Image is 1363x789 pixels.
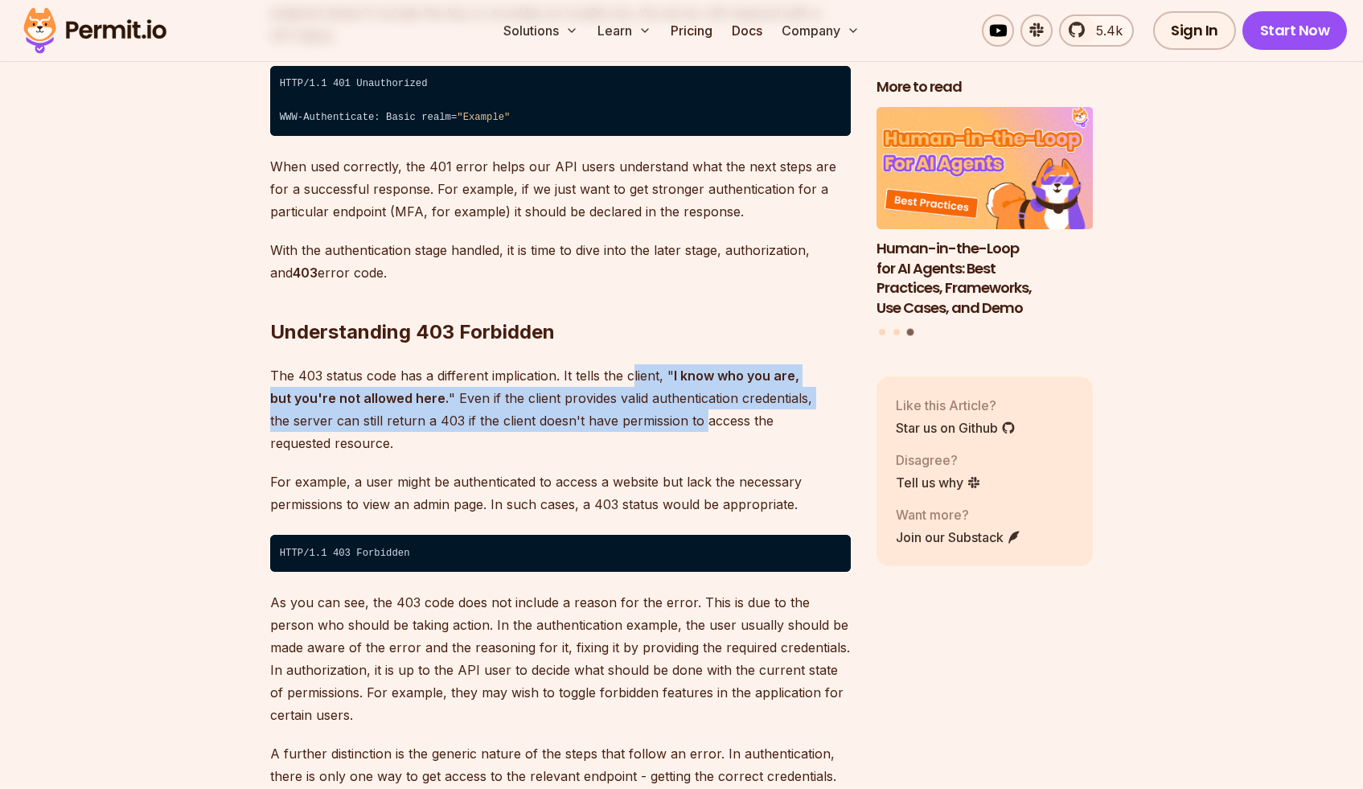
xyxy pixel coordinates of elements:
img: Permit logo [16,3,174,58]
p: Want more? [896,504,1021,524]
code: HTTP/1.1 403 Forbidden [270,535,851,572]
h2: Understanding 403 Forbidden [270,255,851,345]
strong: 403 [293,265,318,281]
a: Start Now [1242,11,1348,50]
span: "Example" [457,112,510,123]
p: When used correctly, the 401 error helps our API users understand what the next steps are for a s... [270,155,851,223]
a: Pricing [664,14,719,47]
code: HTTP/1.1 401 Unauthorized ⁠ WWW-Authenticate: Basic realm= [270,66,851,137]
p: Like this Article? [896,395,1016,414]
p: The 403 status code has a different implication. It tells the client, " " Even if the client prov... [270,364,851,454]
a: Join our Substack [896,527,1021,546]
button: Company [775,14,866,47]
span: 5.4k [1086,21,1123,40]
p: Disagree? [896,450,981,469]
a: 5.4k [1059,14,1134,47]
a: Tell us why [896,472,981,491]
button: Learn [591,14,658,47]
h3: Human-in-the-Loop for AI Agents: Best Practices, Frameworks, Use Cases, and Demo [877,238,1094,318]
a: Sign In [1153,11,1236,50]
h2: More to read [877,77,1094,97]
img: Human-in-the-Loop for AI Agents: Best Practices, Frameworks, Use Cases, and Demo [877,107,1094,229]
a: Docs [725,14,769,47]
button: Go to slide 3 [907,328,914,335]
a: Human-in-the-Loop for AI Agents: Best Practices, Frameworks, Use Cases, and DemoHuman-in-the-Loop... [877,107,1094,318]
a: Star us on Github [896,417,1016,437]
p: As you can see, the 403 code does not include a reason for the error. This is due to the person w... [270,591,851,726]
button: Go to slide 2 [893,328,900,335]
p: For example, a user might be authenticated to access a website but lack the necessary permissions... [270,471,851,516]
button: Solutions [497,14,585,47]
li: 3 of 3 [877,107,1094,318]
div: Posts [877,107,1094,338]
button: Go to slide 1 [879,328,885,335]
p: With the authentication stage handled, it is time to dive into the later stage, authorization, an... [270,239,851,284]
